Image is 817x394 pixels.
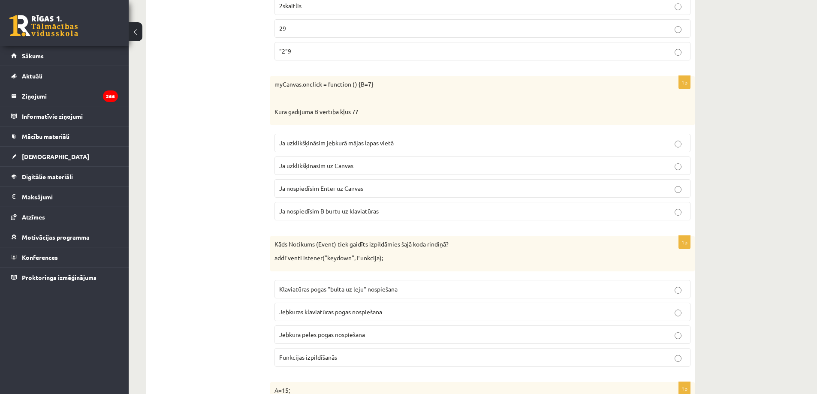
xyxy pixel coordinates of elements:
span: Proktoringa izmēģinājums [22,274,96,281]
input: 29 [675,26,681,33]
input: 2skaitlis [675,3,681,10]
p: Kurā gadījumā B vērtība kļūs 7? [274,108,648,116]
a: Rīgas 1. Tālmācības vidusskola [9,15,78,36]
span: Digitālie materiāli [22,173,73,180]
i: 366 [103,90,118,102]
span: Ja uzklikšķināsim jebkurā mājas lapas vietā [279,139,394,147]
span: Mācību materiāli [22,132,69,140]
input: Funkcijas izpildīšanās [675,355,681,362]
a: Mācību materiāli [11,126,118,146]
a: Informatīvie ziņojumi [11,106,118,126]
a: Konferences [11,247,118,267]
a: Motivācijas programma [11,227,118,247]
span: Jebkuras klaviatūras pogas nospiešana [279,308,382,316]
legend: Maksājumi [22,187,118,207]
span: Ja uzklikšķināsim uz Canvas [279,162,353,169]
input: Jebkura peles pogas nospiešana [675,332,681,339]
span: Ja nospiedīsim Enter uz Canvas [279,184,363,192]
a: [DEMOGRAPHIC_DATA] [11,147,118,166]
span: Sākums [22,52,44,60]
p: 1p [678,75,690,89]
a: Sākums [11,46,118,66]
span: Jebkura peles pogas nospiešana [279,331,365,338]
span: Ja nospiedīsim B burtu uz klaviatūras [279,207,379,215]
span: Klaviatūras pogas "bulta uz leju" nospiešana [279,285,398,293]
input: Ja nospiedīsim Enter uz Canvas [675,186,681,193]
input: Jebkuras klaviatūras pogas nospiešana [675,310,681,316]
span: Motivācijas programma [22,233,90,241]
span: "2"9 [279,47,291,55]
a: Ziņojumi366 [11,86,118,106]
a: Aktuāli [11,66,118,86]
p: Kāds Notikums (Event) tiek gaidīts izpildāmies šajā koda rindiņā? [274,240,648,249]
span: Funkcijas izpildīšanās [279,353,337,361]
legend: Ziņojumi [22,86,118,106]
legend: Informatīvie ziņojumi [22,106,118,126]
a: Proktoringa izmēģinājums [11,268,118,287]
a: Atzīmes [11,207,118,227]
input: Ja uzklikšķināsim jebkurā mājas lapas vietā [675,141,681,147]
input: Klaviatūras pogas "bulta uz leju" nospiešana [675,287,681,294]
span: [DEMOGRAPHIC_DATA] [22,153,89,160]
input: Ja nospiedīsim B burtu uz klaviatūras [675,209,681,216]
p: 1p [678,235,690,249]
a: Digitālie materiāli [11,167,118,186]
input: Ja uzklikšķināsim uz Canvas [675,163,681,170]
p: addEventListener("keydown", Funkcija); [274,254,648,262]
span: Aktuāli [22,72,42,80]
a: Maksājumi [11,187,118,207]
span: Konferences [22,253,58,261]
input: "2"9 [675,49,681,56]
span: 29 [279,24,286,32]
span: 2skaitlis [279,2,301,9]
p: myCanvas.onclick = function () {B=7} [274,80,648,89]
span: Atzīmes [22,213,45,221]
